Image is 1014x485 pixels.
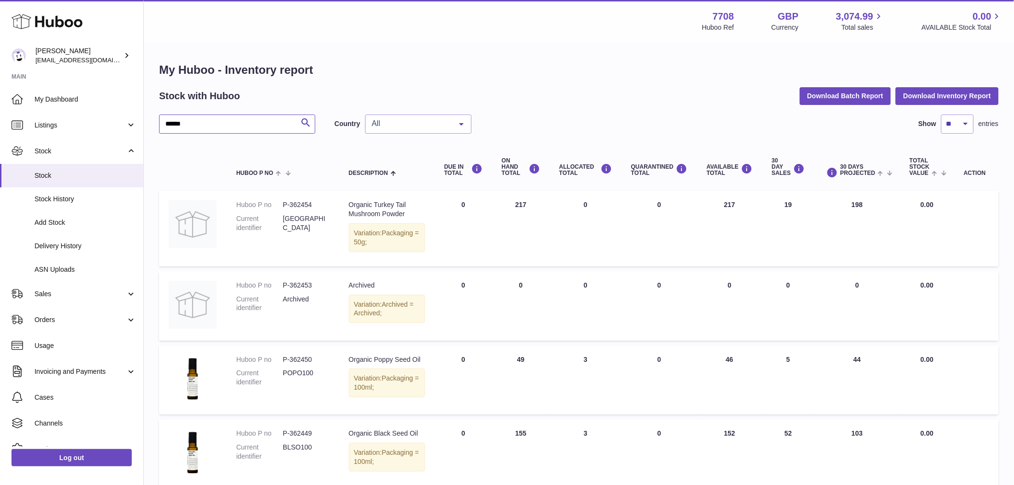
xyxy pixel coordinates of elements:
h2: Stock with Huboo [159,90,240,103]
span: Cases [35,393,136,402]
img: product image [169,200,217,248]
dt: Huboo P no [236,355,283,364]
span: 0 [657,429,661,437]
span: Usage [35,341,136,350]
span: Total stock value [910,158,930,177]
h1: My Huboo - Inventory report [159,62,999,78]
dd: P-362449 [283,429,329,438]
img: product image [169,355,217,403]
td: 0 [492,271,550,341]
td: 49 [492,346,550,415]
dt: Current identifier [236,295,283,313]
span: Description [349,170,388,176]
td: 46 [697,346,762,415]
span: 0.00 [921,429,933,437]
dd: P-362450 [283,355,329,364]
td: 0 [550,191,622,266]
td: 19 [762,191,815,266]
span: Channels [35,419,136,428]
dd: [GEOGRAPHIC_DATA] [283,214,329,232]
dt: Huboo P no [236,200,283,209]
span: 0.00 [921,356,933,363]
dt: Huboo P no [236,429,283,438]
strong: GBP [778,10,798,23]
dd: BLSO100 [283,443,329,461]
span: 0 [657,281,661,289]
span: Packaging = 100ml; [354,449,419,465]
span: ASN Uploads [35,265,136,274]
span: Listings [35,121,126,130]
td: 0 [697,271,762,341]
td: 0 [550,271,622,341]
div: ALLOCATED Total [559,163,612,176]
label: Show [919,119,936,128]
span: Archived = Archived; [354,300,414,317]
div: Organic Poppy Seed Oil [349,355,425,364]
span: 0.00 [921,201,933,208]
div: Huboo Ref [702,23,734,32]
span: Huboo P no [236,170,273,176]
dd: P-362454 [283,200,329,209]
img: product image [169,281,217,329]
dd: POPO100 [283,369,329,387]
img: internalAdmin-7708@internal.huboo.com [12,48,26,63]
a: 3,074.99 Total sales [836,10,885,32]
td: 0 [435,191,492,266]
dt: Current identifier [236,214,283,232]
span: My Dashboard [35,95,136,104]
span: Sales [35,289,126,299]
td: 0 [815,271,900,341]
div: Variation: [349,295,425,323]
span: 30 DAYS PROJECTED [841,164,876,176]
div: Organic Turkey Tail Mushroom Powder [349,200,425,219]
td: 0 [435,271,492,341]
button: Download Batch Report [800,87,891,104]
span: Invoicing and Payments [35,367,126,376]
td: 3 [550,346,622,415]
td: 217 [697,191,762,266]
dd: Archived [283,295,329,313]
div: ON HAND Total [502,158,540,177]
td: 44 [815,346,900,415]
div: QUARANTINED Total [631,163,688,176]
dt: Current identifier [236,443,283,461]
div: Organic Black Seed Oil [349,429,425,438]
span: Orders [35,315,126,324]
span: Total sales [841,23,884,32]
span: Stock [35,171,136,180]
td: 0 [762,271,815,341]
td: 5 [762,346,815,415]
span: 0 [657,201,661,208]
dt: Huboo P no [236,281,283,290]
strong: 7708 [713,10,734,23]
td: 198 [815,191,900,266]
span: [EMAIL_ADDRESS][DOMAIN_NAME] [35,56,141,64]
label: Country [334,119,360,128]
span: Delivery History [35,242,136,251]
dd: P-362453 [283,281,329,290]
img: product image [169,429,217,477]
span: Packaging = 100ml; [354,374,419,391]
div: Variation: [349,443,425,472]
td: 0 [435,346,492,415]
div: 30 DAY SALES [772,158,805,177]
span: Add Stock [35,218,136,227]
div: AVAILABLE Total [707,163,753,176]
span: 3,074.99 [836,10,874,23]
span: Stock History [35,195,136,204]
div: DUE IN TOTAL [444,163,483,176]
a: Log out [12,449,132,466]
a: 0.00 AVAILABLE Stock Total [922,10,1002,32]
div: Variation: [349,223,425,252]
span: Stock [35,147,126,156]
span: Settings [35,445,136,454]
td: 217 [492,191,550,266]
div: Action [964,170,989,176]
div: Currency [772,23,799,32]
span: 0.00 [921,281,933,289]
span: entries [979,119,999,128]
button: Download Inventory Report [896,87,999,104]
dt: Current identifier [236,369,283,387]
div: Archived [349,281,425,290]
span: 0.00 [973,10,991,23]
